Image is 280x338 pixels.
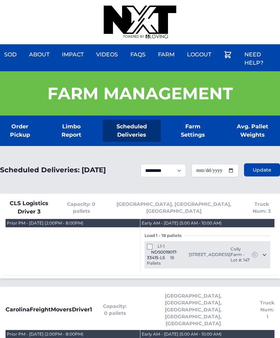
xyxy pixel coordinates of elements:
[138,292,249,327] span: [GEOGRAPHIC_DATA], [GEOGRAPHIC_DATA], [GEOGRAPHIC_DATA], [GEOGRAPHIC_DATA], [GEOGRAPHIC_DATA]
[103,303,127,317] span: Capacity: 0 pallets
[126,46,150,63] a: FAQs
[7,331,83,337] div: Prior PM - [DATE] (2:00PM - 8:00PM)
[183,46,215,63] a: Logout
[189,252,231,257] span: [STREET_ADDRESS]
[47,85,233,102] h1: Farm Management
[144,233,184,238] span: Load 1 - 18 pallets
[240,46,280,71] a: Need Help?
[147,255,174,266] span: 18 Pallets
[225,120,280,142] a: Avg. Pallet Weights
[6,305,92,314] span: CarolinaFreightMoversDriver1
[25,46,54,63] a: About
[260,299,274,320] span: Truck Num: 1
[231,246,251,263] span: Colly Farm - Lot #: 147
[103,120,161,142] a: Scheduled Deliveries
[6,199,53,216] span: CLS Logistics Driver 3
[7,220,83,226] div: Prior PM - [DATE] (2:00PM - 8:00PM)
[104,6,176,39] img: nextdaysod.com Logo
[142,331,222,337] div: Early AM - [DATE] (5:00 AM - 10:00 AM)
[58,46,88,63] a: Impact
[154,46,179,63] a: Farm
[92,46,122,63] a: Videos
[244,163,280,176] button: Update
[249,201,274,214] span: Truck Num: 3
[142,220,222,226] div: Early AM - [DATE] (5:00 AM - 10:00 AM)
[147,249,178,260] span: NDS0019017-33415-LS
[253,166,271,173] span: Update
[51,120,92,142] a: Limbo Report
[158,244,165,249] span: L1-1
[172,120,214,142] a: Farm Settings
[110,201,238,214] span: [GEOGRAPHIC_DATA], [GEOGRAPHIC_DATA], [GEOGRAPHIC_DATA]
[64,201,99,214] span: Capacity: 0 pallets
